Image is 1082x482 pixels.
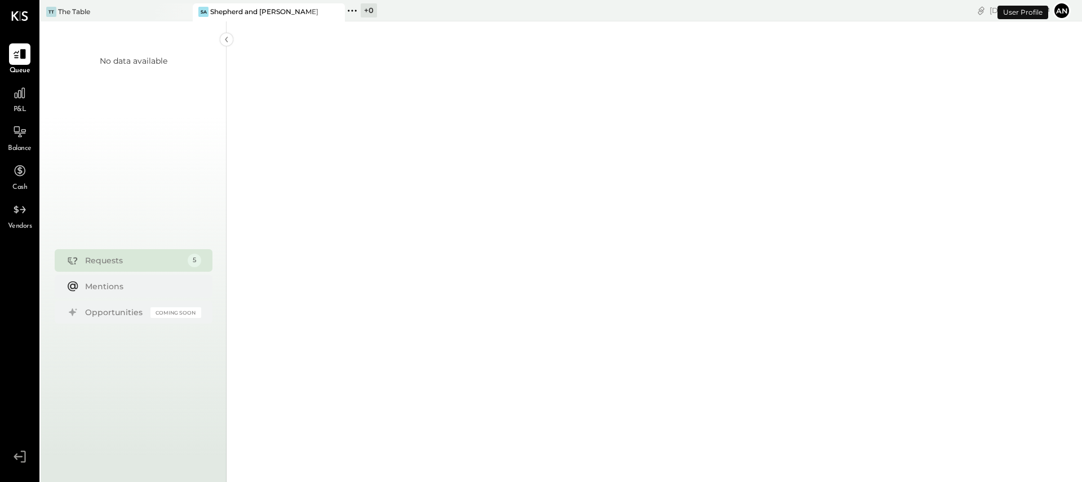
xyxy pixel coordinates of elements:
div: Mentions [85,281,196,292]
div: The Table [58,7,90,16]
span: Cash [12,183,27,193]
a: P&L [1,82,39,115]
div: User Profile [997,6,1048,19]
div: Coming Soon [150,307,201,318]
a: Queue [1,43,39,76]
a: Vendors [1,199,39,232]
div: Opportunities [85,307,145,318]
div: [DATE] [990,5,1050,16]
span: Balance [8,144,32,154]
span: P&L [14,105,26,115]
a: Cash [1,160,39,193]
a: Balance [1,121,39,154]
div: copy link [975,5,987,16]
div: Sa [198,7,209,17]
div: Shepherd and [PERSON_NAME] [210,7,318,16]
span: Vendors [8,222,32,232]
div: 5 [188,254,201,267]
button: an [1053,2,1071,20]
span: Queue [10,66,30,76]
div: TT [46,7,56,17]
div: No data available [100,55,167,67]
div: + 0 [361,3,377,17]
div: Requests [85,255,182,266]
